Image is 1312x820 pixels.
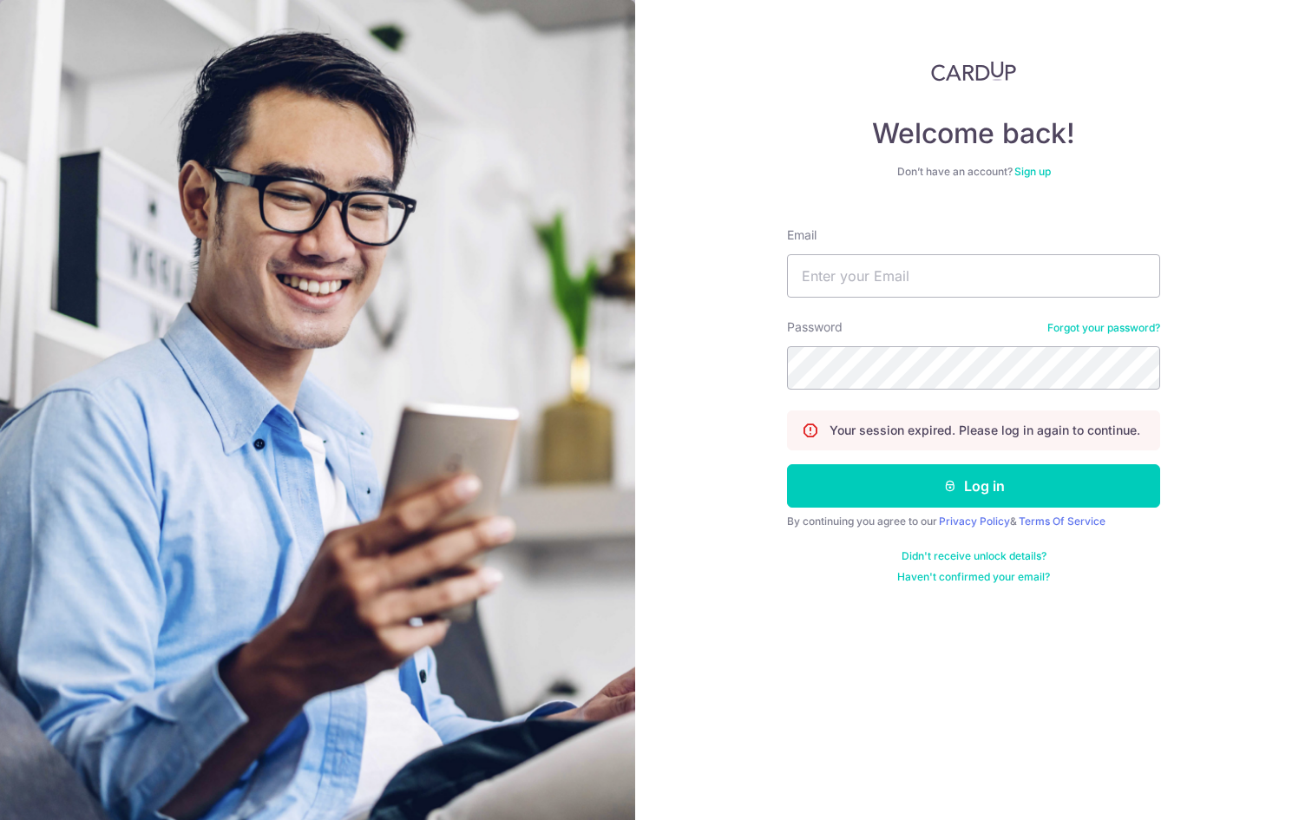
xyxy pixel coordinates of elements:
[787,116,1160,151] h4: Welcome back!
[830,422,1140,439] p: Your session expired. Please log in again to continue.
[902,549,1046,563] a: Didn't receive unlock details?
[931,61,1016,82] img: CardUp Logo
[787,165,1160,179] div: Don’t have an account?
[787,254,1160,298] input: Enter your Email
[1047,321,1160,335] a: Forgot your password?
[1019,515,1105,528] a: Terms Of Service
[787,318,843,336] label: Password
[787,515,1160,528] div: By continuing you agree to our &
[1014,165,1051,178] a: Sign up
[787,226,817,244] label: Email
[897,570,1050,584] a: Haven't confirmed your email?
[939,515,1010,528] a: Privacy Policy
[787,464,1160,508] button: Log in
